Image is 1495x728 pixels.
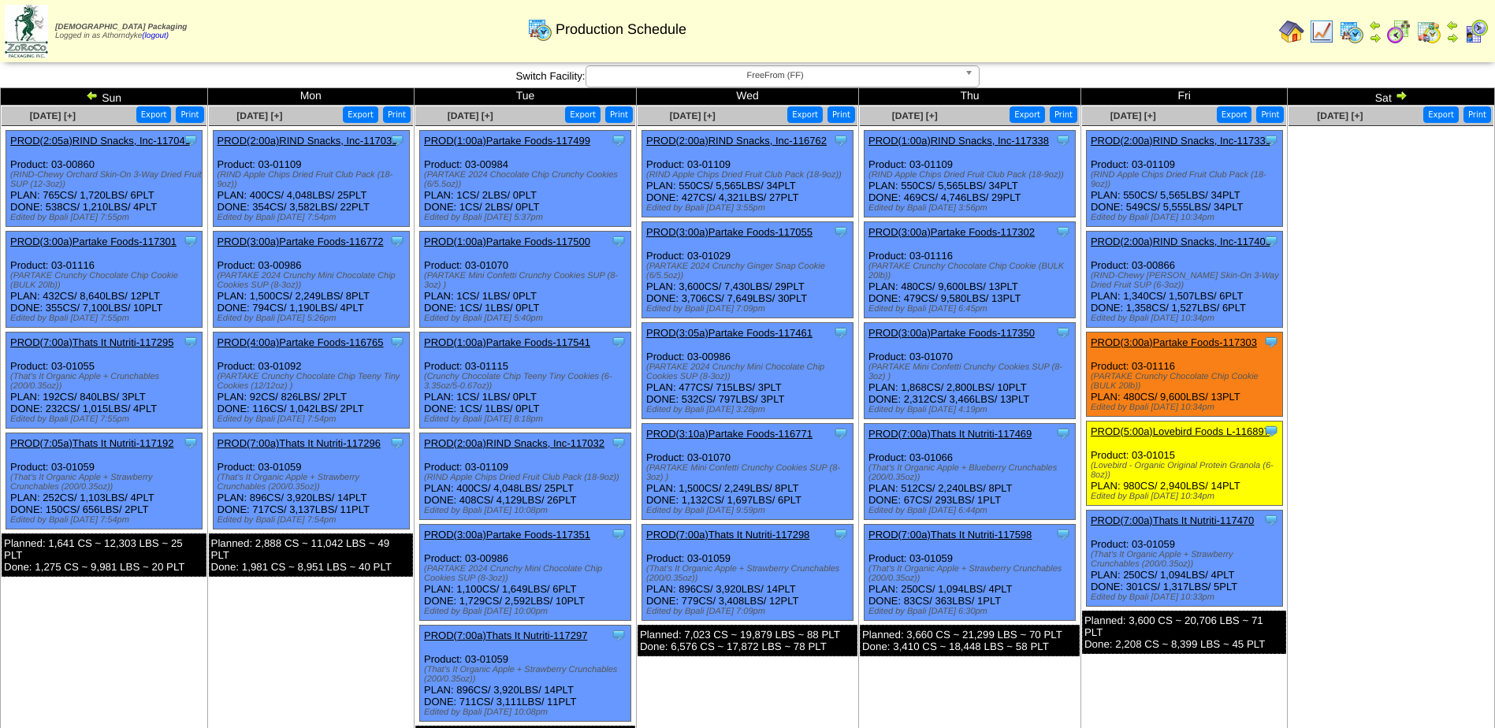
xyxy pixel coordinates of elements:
[1086,422,1282,506] div: Product: 03-01015 PLAN: 980CS / 2,940LBS / 14PLT
[10,414,202,424] div: Edited by Bpali [DATE] 7:55pm
[10,372,202,391] div: (That's It Organic Apple + Crunchables (200/0.35oz))
[1091,314,1282,323] div: Edited by Bpali [DATE] 10:34pm
[10,170,202,189] div: (RIND-Chewy Orchard Skin-On 3-Way Dried Fruit SUP (12-3oz))
[638,625,857,656] div: Planned: 7,023 CS ~ 19,879 LBS ~ 88 PLT Done: 6,576 CS ~ 17,872 LBS ~ 78 PLT
[827,106,855,123] button: Print
[213,332,409,429] div: Product: 03-01092 PLAN: 92CS / 826LBS / 2PLT DONE: 116CS / 1,042LBS / 2PLT
[646,262,853,280] div: (PARTAKE 2024 Crunchy Ginger Snap Cookie (6/5.5oz))
[833,132,849,148] img: Tooltip
[646,529,809,540] a: PROD(7:00a)Thats It Nutriti-117298
[10,473,202,492] div: (That's It Organic Apple + Strawberry Crunchables (200/0.35oz))
[218,170,409,189] div: (RIND Apple Chips Dried Fruit Club Pack (18-9oz))
[1050,106,1077,123] button: Print
[55,23,187,40] span: Logged in as Athorndyke
[424,372,630,391] div: (Crunchy Chocolate Chip Teeny Tiny Cookies (6-3.35oz/5-0.67oz))
[1091,514,1254,526] a: PROD(7:00a)Thats It Nutriti-117470
[55,23,187,32] span: [DEMOGRAPHIC_DATA] Packaging
[868,428,1032,440] a: PROD(7:00a)Thats It Nutriti-117469
[646,226,813,238] a: PROD(3:00a)Partake Foods-117055
[864,222,1075,318] div: Product: 03-01116 PLAN: 480CS / 9,600LBS / 13PLT DONE: 479CS / 9,580LBS / 13PLT
[1263,334,1279,350] img: Tooltip
[424,529,590,540] a: PROD(3:00a)Partake Foods-117351
[218,473,409,492] div: (That's It Organic Apple + Strawberry Crunchables (200/0.35oz))
[1055,425,1071,441] img: Tooltip
[389,132,405,148] img: Tooltip
[6,232,203,328] div: Product: 03-01116 PLAN: 432CS / 8,640LBS / 12PLT DONE: 355CS / 7,100LBS / 10PLT
[868,304,1075,314] div: Edited by Bpali [DATE] 6:45pm
[136,106,172,123] button: Export
[1086,232,1282,328] div: Product: 03-00866 PLAN: 1,340CS / 1,507LBS / 6PLT DONE: 1,358CS / 1,527LBS / 6PLT
[389,334,405,350] img: Tooltip
[1416,19,1441,44] img: calendarinout.gif
[448,110,493,121] a: [DATE] [+]
[420,131,631,227] div: Product: 03-00984 PLAN: 1CS / 2LBS / 0PLT DONE: 1CS / 2LBS / 0PLT
[1091,271,1282,290] div: (RIND-Chewy [PERSON_NAME] Skin-On 3-Way Dried Fruit SUP (6-3oz))
[1091,403,1282,412] div: Edited by Bpali [DATE] 10:34pm
[642,222,853,318] div: Product: 03-01029 PLAN: 3,600CS / 7,430LBS / 29PLT DONE: 3,706CS / 7,649LBS / 30PLT
[868,135,1049,147] a: PROD(1:00a)RIND Snacks, Inc-117338
[636,88,858,106] td: Wed
[1091,236,1271,247] a: PROD(2:00a)RIND Snacks, Inc-117405
[1010,106,1045,123] button: Export
[611,627,627,643] img: Tooltip
[1055,132,1071,148] img: Tooltip
[1091,135,1271,147] a: PROD(2:00a)RIND Snacks, Inc-117339
[183,334,199,350] img: Tooltip
[868,327,1035,339] a: PROD(3:00a)Partake Foods-117350
[1386,19,1411,44] img: calendarblend.gif
[424,213,630,222] div: Edited by Bpali [DATE] 5:37pm
[183,233,199,249] img: Tooltip
[642,131,853,217] div: Product: 03-01109 PLAN: 550CS / 5,565LBS / 34PLT DONE: 427CS / 4,321LBS / 27PLT
[1263,423,1279,439] img: Tooltip
[424,630,587,641] a: PROD(7:00a)Thats It Nutriti-117297
[642,424,853,520] div: Product: 03-01070 PLAN: 1,500CS / 2,249LBS / 8PLT DONE: 1,132CS / 1,697LBS / 6PLT
[1317,110,1363,121] a: [DATE] [+]
[424,473,630,482] div: (RIND Apple Chips Dried Fruit Club Pack (18-9oz))
[424,506,630,515] div: Edited by Bpali [DATE] 10:08pm
[642,323,853,419] div: Product: 03-00986 PLAN: 477CS / 715LBS / 3PLT DONE: 532CS / 797LBS / 3PLT
[864,424,1075,520] div: Product: 03-01066 PLAN: 512CS / 2,240LBS / 8PLT DONE: 67CS / 293LBS / 1PLT
[218,414,409,424] div: Edited by Bpali [DATE] 7:54pm
[1288,88,1495,106] td: Sat
[646,327,813,339] a: PROD(3:05a)Partake Foods-117461
[176,106,203,123] button: Print
[420,626,631,722] div: Product: 03-01059 PLAN: 896CS / 3,920LBS / 14PLT DONE: 711CS / 3,111LBS / 11PLT
[30,110,76,121] a: [DATE] [+]
[10,135,191,147] a: PROD(2:05a)RIND Snacks, Inc-117041
[611,132,627,148] img: Tooltip
[415,88,637,106] td: Tue
[343,106,378,123] button: Export
[218,372,409,391] div: (PARTAKE Crunchy Chocolate Chip Teeny Tiny Cookies (12/12oz) )
[2,533,206,577] div: Planned: 1,641 CS ~ 12,303 LBS ~ 25 PLT Done: 1,275 CS ~ 9,981 LBS ~ 20 PLT
[1339,19,1364,44] img: calendarprod.gif
[670,110,716,121] a: [DATE] [+]
[1091,550,1282,569] div: (That's It Organic Apple + Strawberry Crunchables (200/0.35oz))
[605,106,633,123] button: Print
[383,106,411,123] button: Print
[642,525,853,621] div: Product: 03-01059 PLAN: 896CS / 3,920LBS / 14PLT DONE: 779CS / 3,408LBS / 12PLT
[593,66,958,85] span: FreeFrom (FF)
[833,224,849,240] img: Tooltip
[646,170,853,180] div: (RIND Apple Chips Dried Fruit Club Pack (18-9oz))
[10,515,202,525] div: Edited by Bpali [DATE] 7:54pm
[1,88,208,106] td: Sun
[868,170,1075,180] div: (RIND Apple Chips Dried Fruit Club Pack (18-9oz))
[207,88,415,106] td: Mon
[787,106,823,123] button: Export
[1463,106,1491,123] button: Print
[1446,32,1459,44] img: arrowright.gif
[864,131,1075,217] div: Product: 03-01109 PLAN: 550CS / 5,565LBS / 34PLT DONE: 469CS / 4,746LBS / 29PLT
[424,314,630,323] div: Edited by Bpali [DATE] 5:40pm
[1091,170,1282,189] div: (RIND Apple Chips Dried Fruit Club Pack (18-9oz))
[868,226,1035,238] a: PROD(3:00a)Partake Foods-117302
[868,564,1075,583] div: (That's It Organic Apple + Strawberry Crunchables (200/0.35oz))
[1091,461,1282,480] div: (Lovebird - Organic Original Protein Granola (6-8oz))
[611,334,627,350] img: Tooltip
[860,625,1080,656] div: Planned: 3,660 CS ~ 21,299 LBS ~ 70 PLT Done: 3,410 CS ~ 18,448 LBS ~ 58 PLT
[389,233,405,249] img: Tooltip
[218,213,409,222] div: Edited by Bpali [DATE] 7:54pm
[646,428,813,440] a: PROD(3:10a)Partake Foods-116771
[1309,19,1334,44] img: line_graph.gif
